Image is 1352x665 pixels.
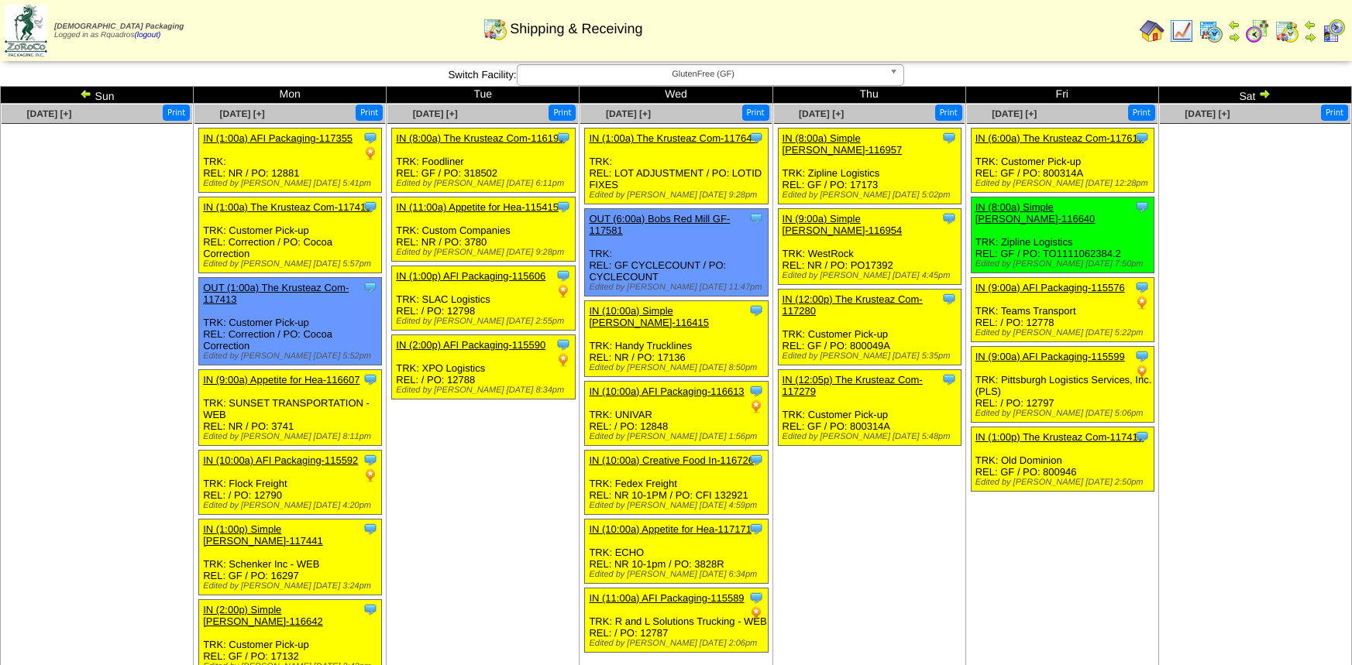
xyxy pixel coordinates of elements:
[799,108,844,119] span: [DATE] [+]
[556,199,571,214] img: Tooltip
[783,351,961,361] div: Edited by [PERSON_NAME] [DATE] 5:35pm
[589,213,730,236] a: OUT (6:00a) Bobs Red Mill GF-117581
[589,386,744,397] a: IN (10:00a) AFI Packaging-116613
[971,427,1154,492] div: TRK: Old Dominion REL: GF / PO: 800946
[363,146,378,161] img: PO
[742,105,769,121] button: Print
[392,335,575,399] div: TRK: XPO Logistics REL: / PO: 12788
[199,519,382,595] div: TRK: Schenker Inc - WEB REL: GF / PO: 16297
[1134,130,1150,146] img: Tooltip
[941,130,957,146] img: Tooltip
[589,454,753,466] a: IN (10:00a) Creative Food In-116726
[589,639,767,648] div: Edited by [PERSON_NAME] [DATE] 2:06pm
[1258,87,1271,100] img: arrowright.gif
[935,105,962,121] button: Print
[203,523,323,547] a: IN (1:00p) Simple [PERSON_NAME]-117441
[396,132,564,144] a: IN (8:00a) The Krusteaz Com-116191
[783,374,923,397] a: IN (12:05p) The Krusteaz Com-117279
[589,523,752,535] a: IN (10:00a) Appetite for Hea-117171
[975,409,1154,418] div: Edited by [PERSON_NAME] [DATE] 5:06pm
[778,370,961,446] div: TRK: Customer Pick-up REL: GF / PO: 800314A
[971,197,1154,273] div: TRK: Zipline Logistics REL: GF / PO: TO1111062384.2
[396,179,574,188] div: Edited by [PERSON_NAME] [DATE] 6:11pm
[589,132,757,144] a: IN (1:00a) The Krusteaz Com-117644
[1245,19,1270,43] img: calendarblend.gif
[203,581,381,591] div: Edited by [PERSON_NAME] [DATE] 3:24pm
[199,197,382,273] div: TRK: Customer Pick-up REL: Correction / PO: Cocoa Correction
[975,431,1144,443] a: IN (1:00p) The Krusteaz Com-117411
[1321,105,1348,121] button: Print
[392,266,575,331] div: TRK: SLAC Logistics REL: / PO: 12798
[589,570,767,579] div: Edited by [PERSON_NAME] [DATE] 6:34pm
[975,351,1125,362] a: IN (9:00a) AFI Packaging-115599
[1,87,194,104] td: Sun
[585,451,768,515] div: TRK: Fedex Freight REL: NR 10-1PM / PO: CFI 132921
[783,213,903,236] a: IN (9:00a) Simple [PERSON_NAME]-116954
[199,278,382,365] div: TRK: Customer Pick-up REL: Correction / PO: Cocoa Correction
[1134,348,1150,364] img: Tooltip
[396,317,574,326] div: Edited by [PERSON_NAME] [DATE] 2:55pm
[163,105,190,121] button: Print
[363,452,378,468] img: Tooltip
[748,399,764,414] img: PO
[589,432,767,441] div: Edited by [PERSON_NAME] [DATE] 1:56pm
[585,519,768,584] div: TRK: ECHO REL: NR 10-1pm / PO: 3828R
[1134,429,1150,444] img: Tooltip
[748,452,764,468] img: Tooltip
[1134,295,1150,310] img: PO
[1304,19,1316,31] img: arrowleft.gif
[203,432,381,441] div: Edited by [PERSON_NAME] [DATE] 8:11pm
[975,132,1144,144] a: IN (6:00a) The Krusteaz Com-117613
[1275,19,1299,43] img: calendarinout.gif
[363,372,378,387] img: Tooltip
[1140,19,1165,43] img: home.gif
[483,16,507,41] img: calendarinout.gif
[589,283,767,292] div: Edited by [PERSON_NAME] [DATE] 11:47pm
[585,209,768,297] div: TRK: REL: GF CYCLECOUNT / PO: CYCLECOUNT
[748,590,764,605] img: Tooltip
[392,129,575,193] div: TRK: Foodliner REL: GF / PO: 318502
[363,130,378,146] img: Tooltip
[396,248,574,257] div: Edited by [PERSON_NAME] [DATE] 9:28pm
[748,521,764,536] img: Tooltip
[556,130,571,146] img: Tooltip
[992,108,1037,119] span: [DATE] [+]
[134,31,160,39] a: (logout)
[1199,19,1223,43] img: calendarprod.gif
[585,588,768,653] div: TRK: R and L Solutions Trucking - WEB REL: / PO: 12787
[220,108,265,119] a: [DATE] [+]
[387,87,580,104] td: Tue
[54,22,184,39] span: Logged in as Rquadros
[1158,87,1351,104] td: Sat
[203,282,349,305] a: OUT (1:00a) The Krusteaz Com-117413
[783,432,961,441] div: Edited by [PERSON_NAME] [DATE] 5:48pm
[203,259,381,269] div: Edited by [PERSON_NAME] [DATE] 5:57pm
[778,290,961,365] div: TRK: Customer Pick-up REL: GF / PO: 800049A
[1185,108,1230,119] span: [DATE] [+]
[772,87,965,104] td: Thu
[510,21,642,37] span: Shipping & Receiving
[396,386,574,395] div: Edited by [PERSON_NAME] [DATE] 8:34pm
[80,87,92,100] img: arrowleft.gif
[556,283,571,299] img: PO
[5,5,47,57] img: zoroco-logo-small.webp
[606,108,651,119] a: [DATE] [+]
[203,201,371,213] a: IN (1:00a) The Krusteaz Com-117412
[199,370,382,446] div: TRK: SUNSET TRANSPORTATION - WEB REL: NR / PO: 3741
[1134,364,1150,379] img: PO
[1128,105,1155,121] button: Print
[1228,19,1240,31] img: arrowleft.gif
[589,190,767,200] div: Edited by [PERSON_NAME] [DATE] 9:28pm
[589,363,767,372] div: Edited by [PERSON_NAME] [DATE] 8:50pm
[396,201,559,213] a: IN (11:00a) Appetite for Hea-115415
[971,129,1154,193] div: TRK: Customer Pick-up REL: GF / PO: 800314A
[975,201,1096,225] a: IN (8:00a) Simple [PERSON_NAME]-116640
[556,268,571,283] img: Tooltip
[26,108,71,119] span: [DATE] [+]
[1134,279,1150,295] img: Tooltip
[971,347,1154,423] div: TRK: Pittsburgh Logistics Services, Inc. (PLS) REL: / PO: 12797
[199,129,382,193] div: TRK: REL: NR / PO: 12881
[203,132,353,144] a: IN (1:00a) AFI Packaging-117355
[1169,19,1194,43] img: line_graph.gif
[975,179,1154,188] div: Edited by [PERSON_NAME] [DATE] 12:28pm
